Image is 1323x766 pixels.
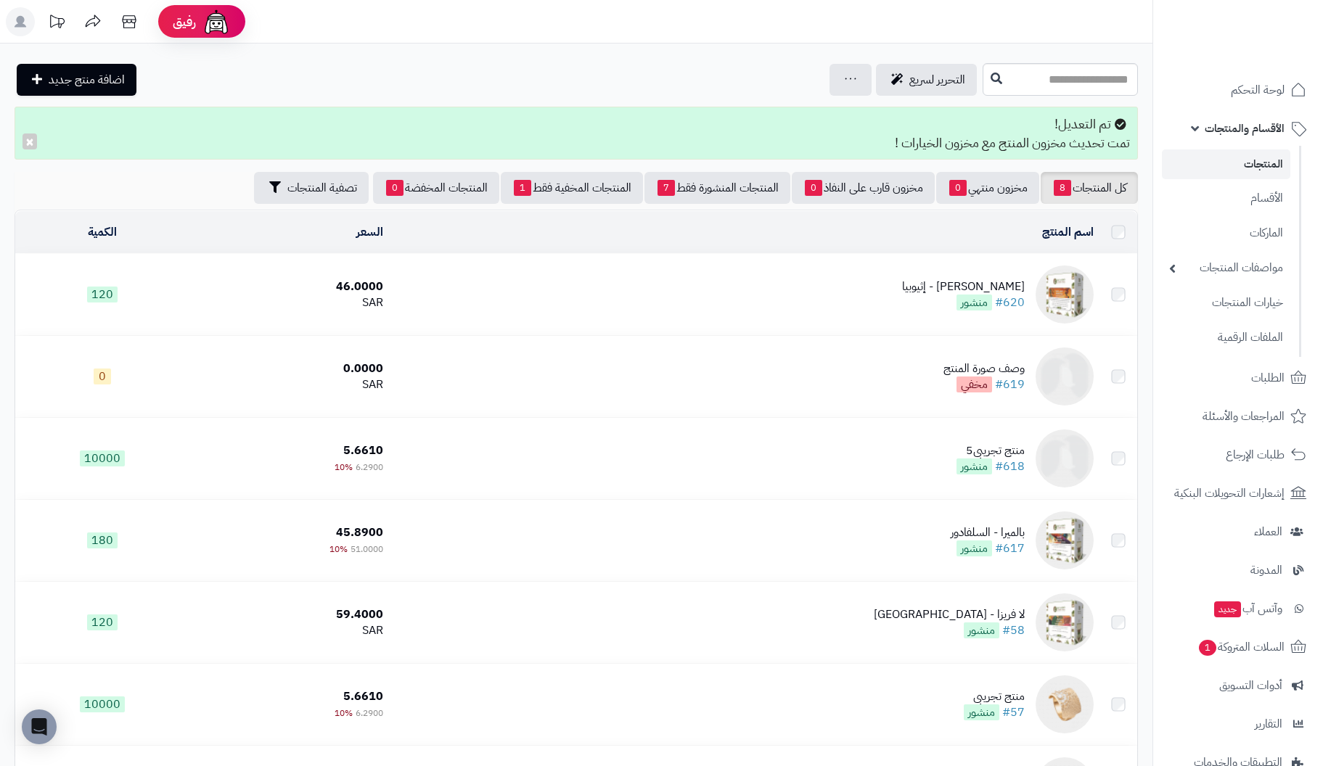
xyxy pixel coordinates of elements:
span: 51.0000 [351,543,383,556]
img: ai-face.png [202,7,231,36]
a: المنتجات المخفية فقط1 [501,172,643,204]
span: المدونة [1250,560,1282,580]
span: 0 [805,180,822,196]
a: مخزون منتهي0 [936,172,1039,204]
span: 0 [386,180,404,196]
span: السلات المتروكة [1197,637,1285,657]
span: 5.6610 [343,688,383,705]
a: الطلبات [1162,361,1314,395]
div: بالميرا - السلفادور [951,524,1025,541]
a: طلبات الإرجاع [1162,437,1314,472]
a: كل المنتجات8 [1041,172,1138,204]
img: بالميرا - السلفادور [1036,511,1094,569]
div: لا فريزا - [GEOGRAPHIC_DATA] [874,606,1025,623]
div: وصف صورة المنتج [943,361,1025,377]
span: 10000 [80,696,125,712]
a: #57 [1002,704,1025,721]
span: منشور [957,540,992,556]
a: إشعارات التحويلات البنكية [1162,476,1314,511]
a: الماركات [1162,218,1290,249]
a: الأقسام [1162,183,1290,214]
img: لا فريزا - كولومبيا [1036,593,1094,651]
span: وآتس آب [1213,598,1282,619]
span: 6.2900 [356,707,383,720]
span: التقارير [1255,714,1282,734]
a: #58 [1002,622,1025,639]
div: منتج تجريبي5 [957,442,1025,459]
span: إشعارات التحويلات البنكية [1174,483,1285,503]
a: مخزون قارب على النفاذ0 [792,172,935,204]
span: 5.6610 [343,442,383,459]
img: وصف صورة المنتج [1036,347,1094,405]
span: 6.2900 [356,461,383,474]
span: المراجعات والأسئلة [1203,406,1285,427]
div: تم التعديل! تمت تحديث مخزون المنتج مع مخزون الخيارات ! [15,107,1138,160]
a: المنتجات المخفضة0 [373,172,499,204]
span: 10% [335,707,353,720]
div: [PERSON_NAME] - إثيوبيا [902,279,1025,295]
a: الكمية [88,223,117,241]
span: 120 [87,614,118,630]
span: منشور [957,295,992,310]
a: تحديثات المنصة [38,7,75,40]
img: منتج تجريبي5 [1036,429,1094,487]
a: خيارات المنتجات [1162,287,1290,318]
span: جديد [1214,601,1241,617]
a: #619 [995,376,1025,393]
a: مواصفات المنتجات [1162,252,1290,284]
span: 45.8900 [336,524,383,541]
img: كيفي تينيا - إثيوبيا [1036,265,1094,324]
span: 10% [329,543,348,556]
span: 10% [335,461,353,474]
a: #618 [995,458,1025,475]
img: logo-2.png [1224,32,1309,62]
div: Open Intercom Messenger [22,709,57,744]
a: المراجعات والأسئلة [1162,399,1314,434]
a: المنتجات [1162,149,1290,179]
span: منشور [964,704,999,720]
a: التقارير [1162,707,1314,741]
div: 59.4000 [194,606,383,623]
a: اسم المنتج [1042,223,1094,241]
a: وآتس آبجديد [1162,591,1314,626]
div: SAR [194,622,383,639]
span: أدوات التسويق [1219,675,1282,696]
div: 0.0000 [194,361,383,377]
a: المنتجات المنشورة فقط7 [644,172,790,204]
span: رفيق [173,13,196,30]
a: لوحة التحكم [1162,73,1314,107]
span: منشور [957,458,992,474]
button: تصفية المنتجات [254,172,369,204]
div: 46.0000 [194,279,383,295]
span: تصفية المنتجات [287,179,357,197]
span: التحرير لسريع [909,71,965,88]
a: المدونة [1162,553,1314,588]
a: #620 [995,294,1025,311]
a: الملفات الرقمية [1162,322,1290,353]
a: التحرير لسريع [876,64,977,96]
span: 120 [87,287,118,302]
span: 0 [94,368,111,384]
a: العملاء [1162,514,1314,549]
a: اضافة منتج جديد [17,64,136,96]
a: #617 [995,540,1025,557]
span: 1 [514,180,531,196]
span: مخفي [957,376,992,392]
span: 10000 [80,450,125,466]
span: اضافة منتج جديد [49,71,125,88]
span: الطلبات [1251,368,1285,388]
a: السعر [356,223,383,241]
div: SAR [194,295,383,311]
span: 180 [87,532,118,548]
span: 7 [658,180,675,196]
span: 1 [1199,639,1217,656]
span: لوحة التحكم [1231,80,1285,100]
a: السلات المتروكة1 [1162,630,1314,664]
a: أدوات التسويق [1162,668,1314,703]
img: منتج تجريبي [1036,675,1094,733]
span: العملاء [1254,522,1282,542]
div: منتج تجريبي [964,688,1025,705]
span: 8 [1054,180,1071,196]
span: الأقسام والمنتجات [1205,118,1285,139]
span: منشور [964,622,999,638]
